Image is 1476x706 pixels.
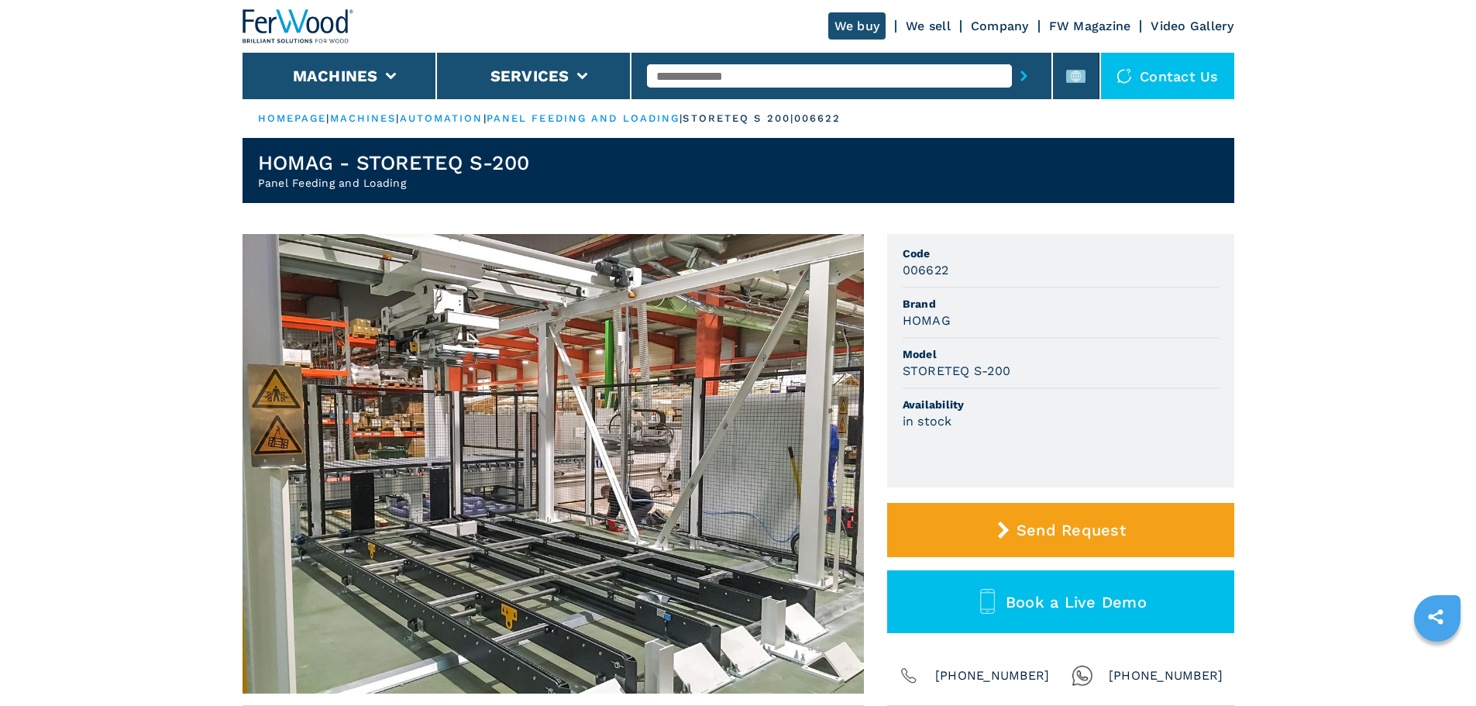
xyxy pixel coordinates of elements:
[903,261,949,279] h3: 006622
[903,362,1011,380] h3: STORETEQ S-200
[293,67,378,85] button: Machines
[400,112,483,124] a: automation
[903,412,952,430] h3: in stock
[1072,665,1093,687] img: Whatsapp
[1012,58,1036,94] button: submit-button
[935,665,1050,687] span: [PHONE_NUMBER]
[903,397,1219,412] span: Availability
[887,570,1234,633] button: Book a Live Demo
[1101,53,1234,99] div: Contact us
[1109,665,1223,687] span: [PHONE_NUMBER]
[243,9,354,43] img: Ferwood
[898,665,920,687] img: Phone
[906,19,951,33] a: We sell
[683,112,794,126] p: storeteq s 200 |
[483,112,487,124] span: |
[828,12,886,40] a: We buy
[794,112,841,126] p: 006622
[903,312,951,329] h3: HOMAG
[396,112,399,124] span: |
[326,112,329,124] span: |
[680,112,683,124] span: |
[258,175,530,191] h2: Panel Feeding and Loading
[490,67,569,85] button: Services
[1006,593,1147,611] span: Book a Live Demo
[903,346,1219,362] span: Model
[971,19,1029,33] a: Company
[887,503,1234,557] button: Send Request
[903,246,1219,261] span: Code
[1416,598,1455,636] a: sharethis
[487,112,680,124] a: panel feeding and loading
[1017,521,1126,539] span: Send Request
[1151,19,1233,33] a: Video Gallery
[1049,19,1131,33] a: FW Magazine
[258,150,530,175] h1: HOMAG - STORETEQ S-200
[258,112,327,124] a: HOMEPAGE
[243,234,864,694] img: 006622
[903,296,1219,312] span: Brand
[1116,68,1132,84] img: Contact us
[330,112,397,124] a: machines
